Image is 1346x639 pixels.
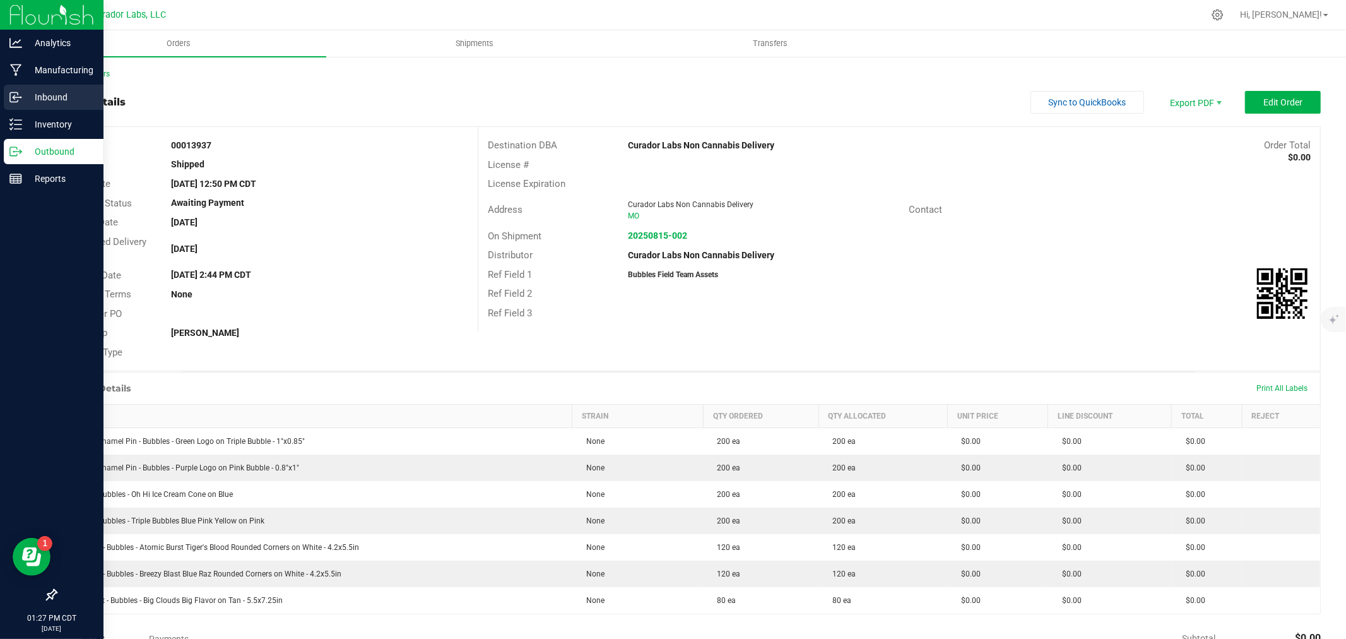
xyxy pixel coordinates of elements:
strong: [DATE] [171,217,198,227]
span: None [580,517,605,525]
span: 200 ea [711,490,740,499]
span: $0.00 [1056,517,1082,525]
span: $0.00 [1179,463,1205,472]
span: Ref Field 1 [488,269,532,280]
span: $0.00 [1179,490,1205,499]
span: Orders [150,38,208,49]
th: Line Discount [1048,405,1172,428]
p: Inbound [22,90,98,105]
span: None [580,437,605,446]
button: Edit Order [1245,91,1321,114]
th: Item [57,405,572,428]
span: 200 ea [711,463,740,472]
span: Postcard - Bubbles - Atomic Burst Tiger's Blood Rounded Corners on White - 4.2x5.5in [64,543,360,552]
span: Address [488,204,522,215]
strong: Curador Labs Non Cannabis Delivery [628,140,774,150]
button: Sync to QuickBooks [1030,91,1144,114]
span: Curador Labs, LLC [92,9,166,20]
span: $0.00 [1056,437,1082,446]
span: Sync to QuickBooks [1049,97,1126,107]
span: 200 ea [826,517,856,525]
span: Distributor [488,249,533,261]
p: Inventory [22,117,98,132]
th: Strain [572,405,704,428]
span: 200 ea [711,437,740,446]
img: Scan me! [1257,268,1308,319]
inline-svg: Reports [9,172,22,185]
span: None [580,543,605,552]
strong: [DATE] [171,244,198,254]
a: Transfers [622,30,918,57]
th: Qty Ordered [703,405,818,428]
span: Ref Field 3 [488,308,532,319]
p: Outbound [22,144,98,159]
span: PROMO Enamel Pin - Bubbles - Green Logo on Triple Bubble - 1"x0.85" [64,437,305,446]
span: $0.00 [955,596,981,605]
span: 120 ea [826,543,856,552]
span: Edit Order [1263,97,1302,107]
span: $0.00 [1179,517,1205,525]
span: $0.00 [1179,596,1205,605]
span: Order Total [1264,140,1311,151]
a: 20250815-002 [628,230,687,241]
span: Requested Delivery Date [66,236,146,262]
span: 80 ea [711,596,736,605]
span: Hi, [PERSON_NAME]! [1240,9,1322,20]
span: Destination DBA [488,140,557,151]
span: $0.00 [1056,570,1082,578]
th: Reject [1242,405,1320,428]
span: MO [628,212,639,220]
span: 200 ea [826,463,856,472]
span: Contact [909,204,942,215]
strong: $0.00 [1288,152,1311,162]
span: $0.00 [955,490,981,499]
span: None [580,570,605,578]
strong: Awaiting Payment [171,198,244,208]
span: 200 ea [711,517,740,525]
a: Orders [30,30,326,57]
p: 01:27 PM CDT [6,612,98,624]
span: Sticker - Bubbles - Triple Bubbles Blue Pink Yellow on Pink [64,517,265,525]
span: Table Tent - Bubbles - Big Clouds Big Flavor on Tan - 5.5x7.25in [64,596,283,605]
th: Unit Price [947,405,1048,428]
th: Qty Allocated [818,405,947,428]
inline-svg: Inventory [9,118,22,131]
span: Postcard - Bubbles - Breezy Blast Blue Raz Rounded Corners on White - 4.2x5.5in [64,570,342,578]
span: License Expiration [488,178,565,189]
span: None [580,490,605,499]
span: $0.00 [955,570,981,578]
span: Transfers [736,38,805,49]
strong: [DATE] 2:44 PM CDT [171,270,251,280]
p: Reports [22,171,98,186]
p: Manufacturing [22,63,98,78]
span: On Shipment [488,230,541,242]
p: Analytics [22,35,98,51]
span: None [580,463,605,472]
qrcode: 00013937 [1257,268,1308,319]
inline-svg: Inbound [9,91,22,104]
p: [DATE] [6,624,98,633]
strong: Curador Labs Non Cannabis Delivery [628,250,774,260]
inline-svg: Outbound [9,145,22,158]
li: Export PDF [1157,91,1232,114]
iframe: Resource center unread badge [37,536,52,551]
span: $0.00 [955,463,981,472]
span: None [580,596,605,605]
span: Shipments [439,38,511,49]
span: Print All Labels [1256,384,1308,393]
span: 120 ea [826,570,856,578]
strong: Shipped [171,159,204,169]
span: $0.00 [1056,463,1082,472]
inline-svg: Analytics [9,37,22,49]
span: $0.00 [955,437,981,446]
iframe: Resource center [13,538,50,576]
strong: [DATE] 12:50 PM CDT [171,179,256,189]
span: 80 ea [826,596,851,605]
span: 200 ea [826,490,856,499]
span: PROMO Enamel Pin - Bubbles - Purple Logo on Pink Bubble - 0.8"x1" [64,463,300,472]
strong: None [171,289,192,299]
strong: 00013937 [171,140,211,150]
